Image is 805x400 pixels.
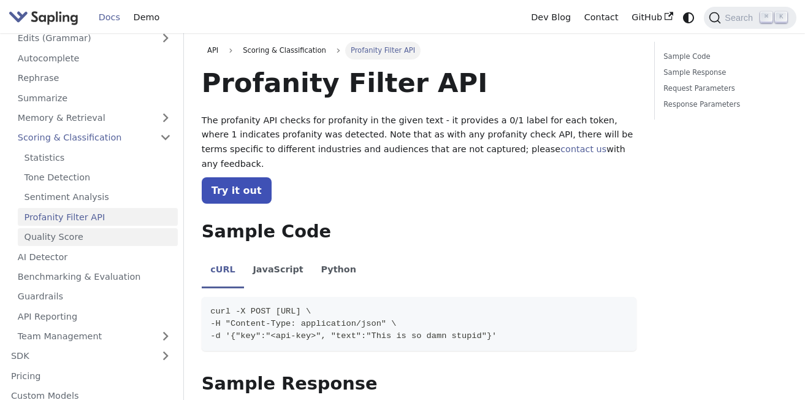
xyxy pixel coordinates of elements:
span: Profanity Filter API [345,42,421,59]
h2: Sample Response [202,373,636,395]
a: Sample Response [663,67,783,79]
a: Try it out [202,177,272,204]
a: Demo [127,8,166,27]
a: Dev Blog [524,8,577,27]
span: -d '{"key":"<api-key>", "text":"This is so damn stupid"}' [210,331,497,340]
span: Search [721,13,760,23]
nav: Breadcrumbs [202,42,636,59]
a: Quality Score [18,228,178,246]
span: API [207,46,218,55]
a: Sample Code [663,51,783,63]
a: Summarize [11,89,178,107]
a: Memory & Retrieval [11,109,178,127]
a: API [202,42,224,59]
a: API Reporting [11,307,178,325]
a: contact us [560,144,606,154]
button: Expand sidebar category 'SDK' [153,347,178,365]
img: Sapling.ai [9,9,78,26]
a: GitHub [625,8,679,27]
li: Python [312,254,365,288]
kbd: K [775,12,787,23]
li: cURL [202,254,244,288]
h1: Profanity Filter API [202,66,636,99]
kbd: ⌘ [760,12,773,23]
a: Team Management [11,328,178,345]
span: Scoring & Classification [237,42,332,59]
a: Docs [92,8,127,27]
li: JavaScript [244,254,312,288]
button: Search (Command+K) [704,7,796,29]
a: Scoring & Classification [11,129,178,147]
a: Rephrase [11,69,178,87]
a: Tone Detection [18,169,178,187]
a: Profanity Filter API [18,208,178,226]
a: Response Parameters [663,99,783,110]
h2: Sample Code [202,221,636,243]
a: Sapling.ai [9,9,83,26]
a: Guardrails [11,288,178,306]
a: AI Detector [11,248,178,266]
a: Autocomplete [11,49,178,67]
a: Pricing [4,367,178,385]
a: Edits (Grammar) [11,29,178,47]
span: -H "Content-Type: application/json" \ [210,319,396,328]
a: Contact [578,8,625,27]
button: Switch between dark and light mode (currently system mode) [680,9,698,26]
span: curl -X POST [URL] \ [210,307,311,316]
a: Statistics [18,148,178,166]
a: Sentiment Analysis [18,188,178,206]
p: The profanity API checks for profanity in the given text - it provides a 0/1 label for each token... [202,113,636,172]
a: Benchmarking & Evaluation [11,268,178,286]
a: Request Parameters [663,83,783,94]
a: SDK [4,347,153,365]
